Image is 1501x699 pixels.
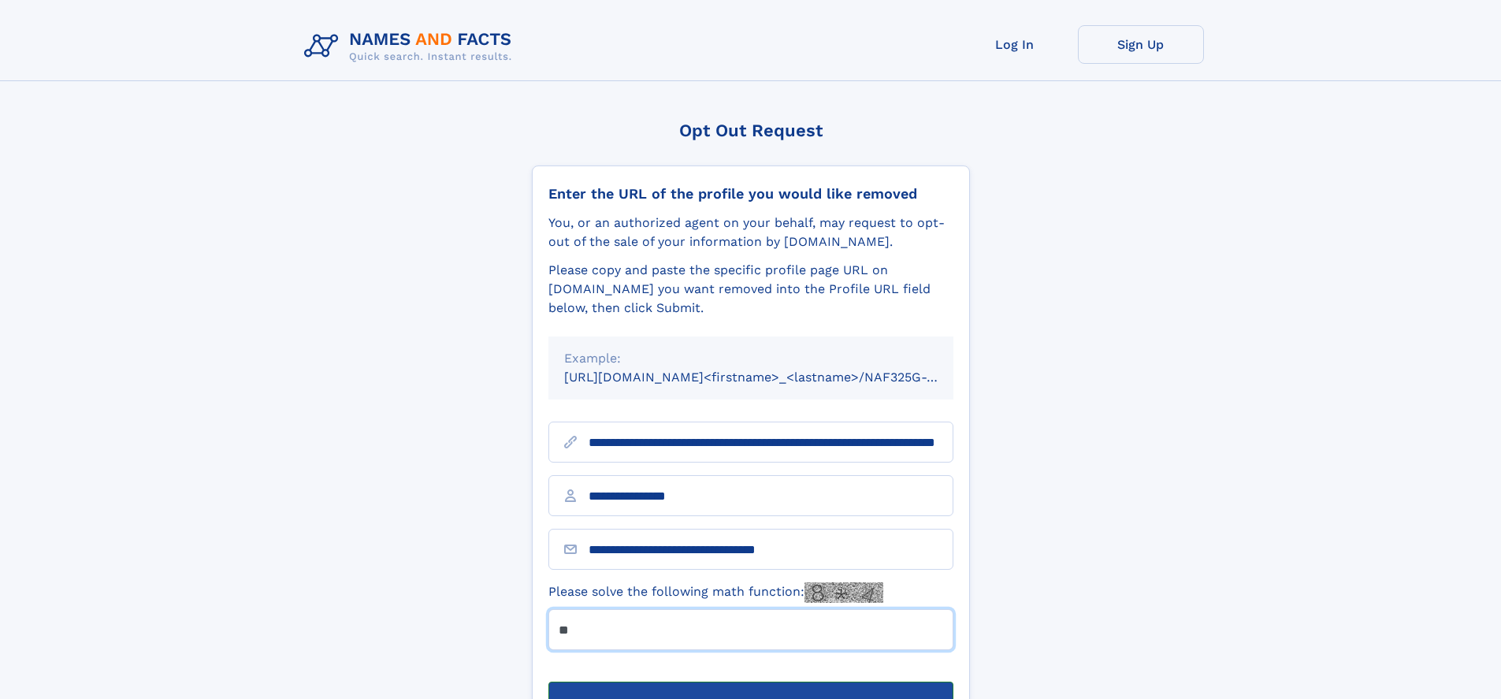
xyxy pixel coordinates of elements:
[564,349,938,368] div: Example:
[952,25,1078,64] a: Log In
[548,582,883,603] label: Please solve the following math function:
[548,214,953,251] div: You, or an authorized agent on your behalf, may request to opt-out of the sale of your informatio...
[298,25,525,68] img: Logo Names and Facts
[1078,25,1204,64] a: Sign Up
[548,185,953,203] div: Enter the URL of the profile you would like removed
[548,261,953,318] div: Please copy and paste the specific profile page URL on [DOMAIN_NAME] you want removed into the Pr...
[564,370,983,385] small: [URL][DOMAIN_NAME]<firstname>_<lastname>/NAF325G-xxxxxxxx
[532,121,970,140] div: Opt Out Request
